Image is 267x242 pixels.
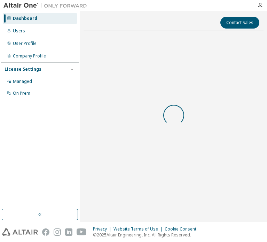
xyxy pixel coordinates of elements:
img: instagram.svg [54,228,61,236]
div: Cookie Consent [165,226,201,232]
div: Dashboard [13,16,37,21]
div: On Prem [13,91,30,96]
div: User Profile [13,41,37,46]
img: Altair One [3,2,91,9]
div: License Settings [5,67,41,72]
div: Privacy [93,226,113,232]
img: youtube.svg [77,228,87,236]
div: Managed [13,79,32,84]
div: Users [13,28,25,34]
div: Company Profile [13,53,46,59]
img: facebook.svg [42,228,49,236]
button: Contact Sales [220,17,259,29]
p: © 2025 Altair Engineering, Inc. All Rights Reserved. [93,232,201,238]
img: linkedin.svg [65,228,72,236]
img: altair_logo.svg [2,228,38,236]
div: Website Terms of Use [113,226,165,232]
